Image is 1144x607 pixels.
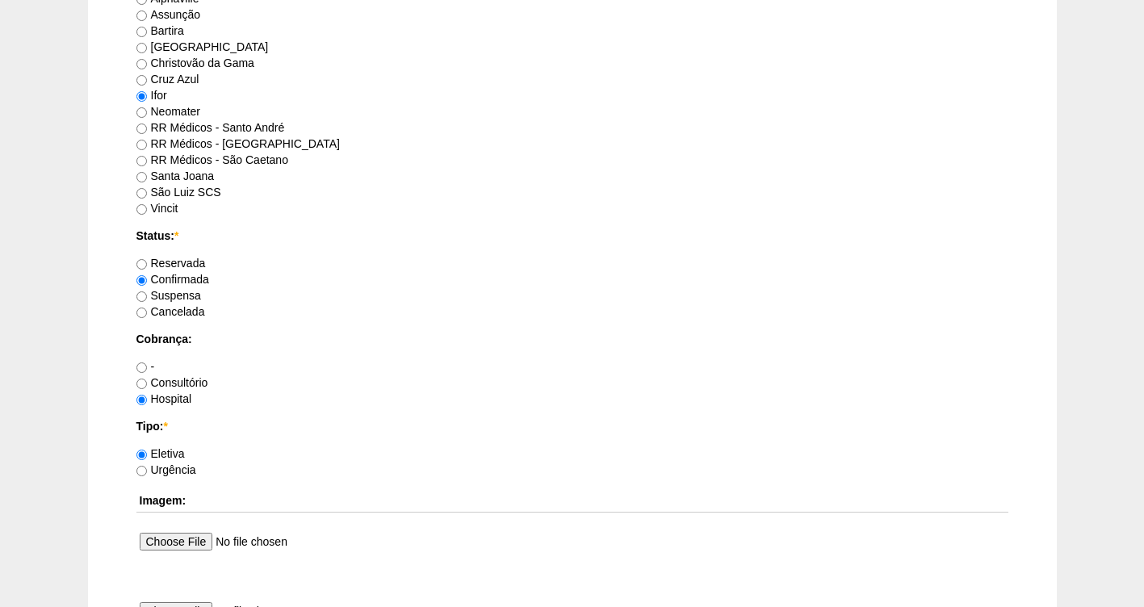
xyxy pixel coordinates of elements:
input: Confirmada [136,275,147,286]
label: Suspensa [136,289,201,302]
label: Eletiva [136,447,185,460]
input: Consultório [136,379,147,389]
label: Vincit [136,202,178,215]
input: - [136,362,147,373]
input: São Luiz SCS [136,188,147,199]
label: RR Médicos - Santo André [136,121,285,134]
label: Cancelada [136,305,205,318]
label: Hospital [136,392,192,405]
input: Cancelada [136,308,147,318]
label: Ifor [136,89,167,102]
input: Christovão da Gama [136,59,147,69]
input: Eletiva [136,450,147,460]
input: Ifor [136,91,147,102]
label: Christovão da Gama [136,57,254,69]
label: Tipo: [136,418,1008,434]
input: Assunção [136,10,147,21]
label: Santa Joana [136,170,215,182]
input: [GEOGRAPHIC_DATA] [136,43,147,53]
input: Cruz Azul [136,75,147,86]
label: Urgência [136,463,196,476]
th: Imagem: [136,489,1008,513]
input: Urgência [136,466,147,476]
label: RR Médicos - São Caetano [136,153,288,166]
input: Santa Joana [136,172,147,182]
input: RR Médicos - [GEOGRAPHIC_DATA] [136,140,147,150]
label: Consultório [136,376,208,389]
label: São Luiz SCS [136,186,221,199]
input: Bartira [136,27,147,37]
label: Bartira [136,24,184,37]
input: RR Médicos - Santo André [136,123,147,134]
input: Neomater [136,107,147,118]
label: Reservada [136,257,206,270]
label: Neomater [136,105,200,118]
label: [GEOGRAPHIC_DATA] [136,40,269,53]
span: Este campo é obrigatório. [174,229,178,242]
input: Reservada [136,259,147,270]
input: Hospital [136,395,147,405]
label: Status: [136,228,1008,244]
input: RR Médicos - São Caetano [136,156,147,166]
label: Cobrança: [136,331,1008,347]
input: Vincit [136,204,147,215]
input: Suspensa [136,291,147,302]
label: - [136,360,155,373]
label: Assunção [136,8,200,21]
span: Este campo é obrigatório. [163,420,167,433]
label: RR Médicos - [GEOGRAPHIC_DATA] [136,137,340,150]
label: Cruz Azul [136,73,199,86]
label: Confirmada [136,273,209,286]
